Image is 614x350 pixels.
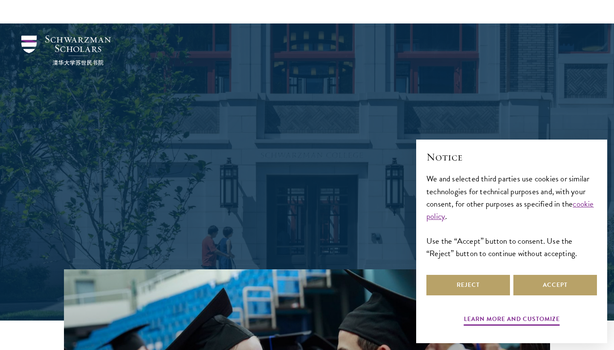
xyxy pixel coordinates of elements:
[426,172,597,259] div: We and selected third parties use cookies or similar technologies for technical purposes and, wit...
[464,314,560,327] button: Learn more and customize
[426,198,594,222] a: cookie policy
[426,150,597,164] h2: Notice
[513,275,597,295] button: Accept
[21,35,111,65] img: Schwarzman Scholars
[426,275,510,295] button: Reject
[153,133,460,235] p: Schwarzman Scholars is a prestigious one-year, fully funded master’s program in global affairs at...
